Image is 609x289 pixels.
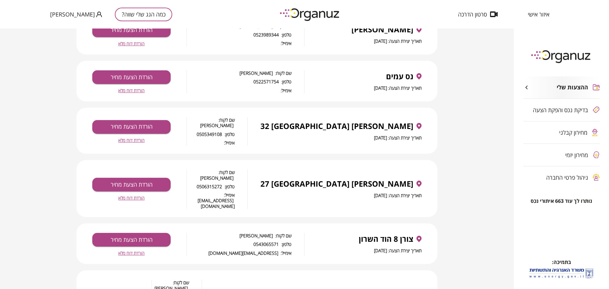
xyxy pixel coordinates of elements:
[386,72,413,81] span: נס עמים
[260,122,413,131] span: [PERSON_NAME] 32 [GEOGRAPHIC_DATA]
[187,70,291,76] span: שם לקוח: [PERSON_NAME]
[187,132,235,137] span: טלפון: 0505349108
[374,135,422,141] span: תאריך יצירת הצעה: [DATE]
[523,99,599,121] button: בדיקת נכס והפקת הצעה
[92,178,171,191] button: הורדת הצעת מחיר
[351,25,413,34] span: [PERSON_NAME]
[531,198,592,204] span: נותרו לך עוד 663 איתורי נכס
[92,70,171,84] button: הורדת הצעת מחיר
[187,32,291,37] span: טלפון: 0523989344
[449,11,507,17] button: סרטון הדרכה
[92,23,171,37] button: הורדת הצעת מחיר
[115,8,172,21] button: כמה הגג שלי שווה?
[118,250,145,256] button: הורדת דוח מלא
[552,259,571,266] span: בתמיכה:
[374,85,422,91] span: תאריך יצירת הצעה: [DATE]
[359,234,413,243] span: צורן 8 הוד השרון
[187,79,291,84] span: טלפון: 0522571754
[528,11,549,17] span: איזור אישי
[374,192,422,198] span: תאריך יצירת הצעה: [DATE]
[50,10,102,18] button: [PERSON_NAME]
[118,88,145,93] button: הורדת דוח מלא
[187,184,235,189] span: טלפון: 0506315272
[118,41,145,46] button: הורדת דוח מלא
[118,195,145,201] button: הורדת דוח מלא
[50,11,95,17] span: [PERSON_NAME]
[187,170,235,181] span: שם לקוח: [PERSON_NAME]
[187,88,291,93] span: אימייל:
[92,120,171,134] button: הורדת הצעת מחיר
[275,6,345,23] img: logo
[518,11,559,17] button: איזור אישי
[374,247,422,254] span: תאריך יצירת הצעה: [DATE]
[92,233,171,247] button: הורדת הצעת מחיר
[187,241,291,247] span: טלפון: 0543065571
[118,138,145,143] button: הורדת דוח מלא
[557,84,588,91] span: ההצעות שלי
[187,41,291,46] span: אימייל:
[187,192,235,209] span: אימייל: [EMAIL_ADDRESS][DOMAIN_NAME]
[533,107,588,113] span: בדיקת נכס והפקת הצעה
[187,117,235,128] span: שם לקוח: [PERSON_NAME]
[187,23,291,29] span: שם לקוח: [PERSON_NAME]
[458,11,487,17] span: סרטון הדרכה
[187,250,291,256] span: אימייל: [EMAIL_ADDRESS][DOMAIN_NAME]
[523,76,599,99] button: ההצעות שלי
[260,179,413,188] span: [PERSON_NAME] 27 [GEOGRAPHIC_DATA]
[527,48,596,65] img: logo
[187,233,291,238] span: שם לקוח: [PERSON_NAME]
[528,266,595,281] img: לוגו משרד האנרגיה
[374,38,422,44] span: תאריך יצירת הצעה: [DATE]
[187,140,235,145] span: אימייל:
